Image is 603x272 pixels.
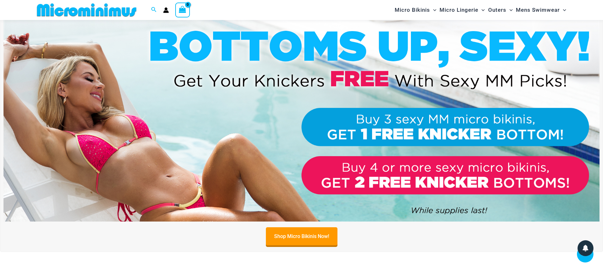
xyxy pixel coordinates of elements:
a: Micro BikinisMenu ToggleMenu Toggle [393,2,438,18]
a: Search icon link [151,6,157,14]
span: Menu Toggle [506,2,513,18]
img: MM SHOP LOGO FLAT [34,3,139,17]
a: Mens SwimwearMenu ToggleMenu Toggle [514,2,568,18]
span: Micro Lingerie [440,2,478,18]
a: Account icon link [163,7,169,13]
a: OutersMenu ToggleMenu Toggle [487,2,514,18]
span: Menu Toggle [478,2,485,18]
span: Micro Bikinis [395,2,430,18]
span: Menu Toggle [560,2,566,18]
a: Micro LingerieMenu ToggleMenu Toggle [438,2,486,18]
span: Outers [488,2,506,18]
a: Shop Micro Bikinis Now! [266,227,337,245]
span: Mens Swimwear [516,2,560,18]
nav: Site Navigation [392,1,569,19]
span: Menu Toggle [430,2,436,18]
a: View Shopping Cart, empty [175,3,190,17]
img: Buy 3 or 4 Bikinis Get Free Knicker Promo [3,20,600,222]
